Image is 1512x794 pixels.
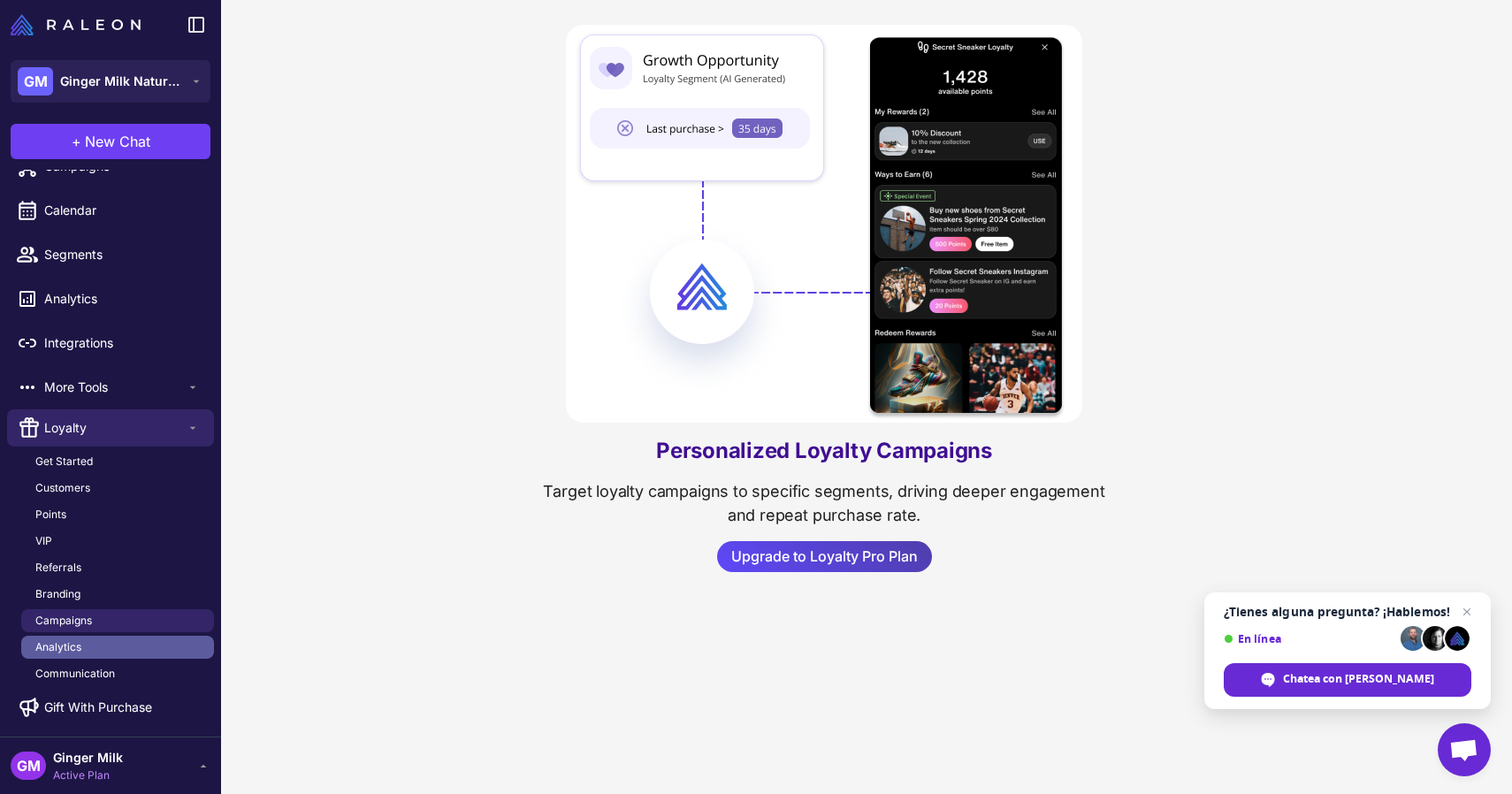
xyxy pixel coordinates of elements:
[44,245,200,264] span: Segments
[7,324,214,362] a: Integrations
[21,609,214,632] a: Campaigns
[53,767,123,783] span: Active Plan
[21,662,214,685] a: Communication
[35,586,80,602] span: Branding
[35,480,90,496] span: Customers
[11,14,141,35] img: Raleon Logo
[7,280,214,317] a: Analytics
[44,418,186,438] span: Loyalty
[35,613,92,629] span: Campaigns
[21,477,214,500] a: Customers
[21,450,214,473] a: Get Started
[44,333,200,353] span: Integrations
[7,192,214,229] a: Calendar
[44,289,200,309] span: Analytics
[35,639,81,655] span: Analytics
[35,454,93,470] span: Get Started
[21,503,214,526] a: Points
[11,124,210,159] button: +New Chat
[7,236,214,273] a: Segments
[7,689,214,726] a: Gift With Purchase
[21,556,214,579] a: Referrals
[535,479,1113,527] p: Target loyalty campaigns to specific segments, driving deeper engagement and repeat purchase rate.
[11,752,46,780] div: GM
[44,378,186,397] span: More Tools
[1283,671,1434,687] span: Chatea con [PERSON_NAME]
[18,67,53,95] div: GM
[72,131,81,152] span: +
[53,748,123,767] span: Ginger Milk
[21,583,214,606] a: Branding
[731,541,918,572] span: Upgrade to Loyalty Pro Plan
[35,560,81,576] span: Referrals
[35,666,115,682] span: Communication
[44,698,152,717] span: Gift With Purchase
[11,14,148,35] a: Raleon Logo
[656,437,992,465] a: Personalized Loyalty Campaigns
[35,533,52,549] span: VIP
[566,25,1082,423] img: UpgradeCampaigns.14f4517d.png
[1456,601,1478,622] span: Cerrar el chat
[1438,723,1491,776] div: Chat abierto
[11,60,210,103] button: GMGinger Milk Natural Care
[60,72,184,91] span: Ginger Milk Natural Care
[44,201,200,220] span: Calendar
[1224,632,1394,645] span: En línea
[85,131,150,152] span: New Chat
[1224,605,1471,619] span: ¿Tienes alguna pregunta? ¡Hablemos!
[35,507,66,523] span: Points
[1224,663,1471,697] div: Chatea con Raleon
[21,530,214,553] a: VIP
[21,636,214,659] a: Analytics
